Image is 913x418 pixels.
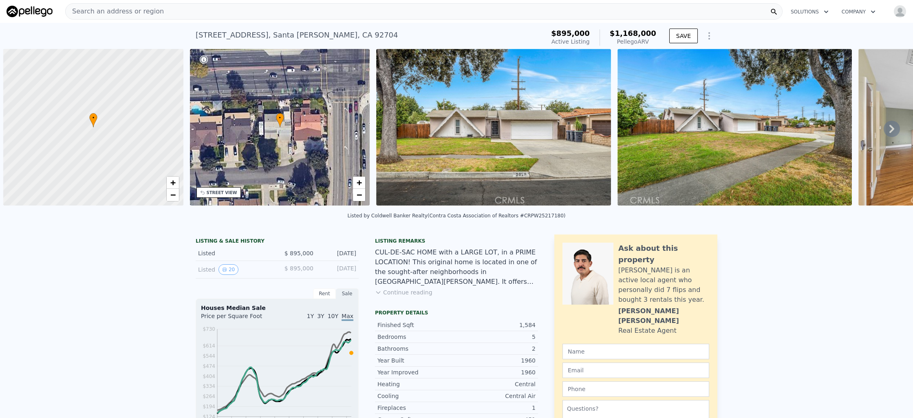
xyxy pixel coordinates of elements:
[375,288,432,296] button: Continue reading
[376,49,611,206] img: Sale: 169847706 Parcel: 63133077
[170,177,175,188] span: +
[377,356,456,365] div: Year Built
[284,250,313,257] span: $ 895,000
[562,381,709,397] input: Phone
[669,29,698,43] button: SAVE
[313,288,336,299] div: Rent
[377,380,456,388] div: Heating
[342,313,353,321] span: Max
[456,404,536,412] div: 1
[348,213,566,219] div: Listed by Coldwell Banker Realty (Contra Costa Association of Realtors #CRPW25217180)
[375,310,538,316] div: Property details
[89,114,97,122] span: •
[201,312,277,325] div: Price per Square Foot
[328,313,338,319] span: 10Y
[203,383,215,389] tspan: $334
[167,177,179,189] a: Zoom in
[357,190,362,200] span: −
[198,264,271,275] div: Listed
[170,190,175,200] span: −
[618,326,677,336] div: Real Estate Agent
[893,5,906,18] img: avatar
[610,38,656,46] div: Pellego ARV
[203,404,215,409] tspan: $194
[618,243,709,265] div: Ask about this property
[167,189,179,201] a: Zoom out
[198,249,271,257] div: Listed
[196,29,398,41] div: [STREET_ADDRESS] , Santa [PERSON_NAME] , CA 92704
[456,356,536,365] div: 1960
[203,394,215,399] tspan: $264
[562,344,709,359] input: Name
[551,29,590,38] span: $895,000
[320,264,356,275] div: [DATE]
[276,114,284,122] span: •
[89,113,97,127] div: •
[618,306,709,326] div: [PERSON_NAME] [PERSON_NAME]
[377,333,456,341] div: Bedrooms
[201,304,353,312] div: Houses Median Sale
[353,189,365,201] a: Zoom out
[357,177,362,188] span: +
[207,190,237,196] div: STREET VIEW
[618,265,709,305] div: [PERSON_NAME] is an active local agent who personally did 7 flips and bought 3 rentals this year.
[7,6,53,17] img: Pellego
[196,238,359,246] div: LISTING & SALE HISTORY
[276,113,284,127] div: •
[203,363,215,369] tspan: $474
[377,321,456,329] div: Finished Sqft
[835,4,882,19] button: Company
[456,333,536,341] div: 5
[203,353,215,359] tspan: $544
[617,49,852,206] img: Sale: 169847706 Parcel: 63133077
[375,238,538,244] div: Listing remarks
[377,392,456,400] div: Cooling
[610,29,656,38] span: $1,168,000
[336,288,359,299] div: Sale
[784,4,835,19] button: Solutions
[317,313,324,319] span: 3Y
[551,38,590,45] span: Active Listing
[203,326,215,332] tspan: $730
[701,28,717,44] button: Show Options
[456,392,536,400] div: Central Air
[456,380,536,388] div: Central
[203,343,215,349] tspan: $614
[307,313,314,319] span: 1Y
[456,345,536,353] div: 2
[353,177,365,189] a: Zoom in
[377,368,456,376] div: Year Improved
[218,264,238,275] button: View historical data
[66,7,164,16] span: Search an address or region
[375,248,538,287] div: CUL-DE-SAC HOME with a LARGE LOT, in a PRIME LOCATION! This original home is located in one of th...
[456,368,536,376] div: 1960
[377,345,456,353] div: Bathrooms
[203,374,215,379] tspan: $404
[456,321,536,329] div: 1,584
[284,265,313,272] span: $ 895,000
[320,249,356,257] div: [DATE]
[562,363,709,378] input: Email
[377,404,456,412] div: Fireplaces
